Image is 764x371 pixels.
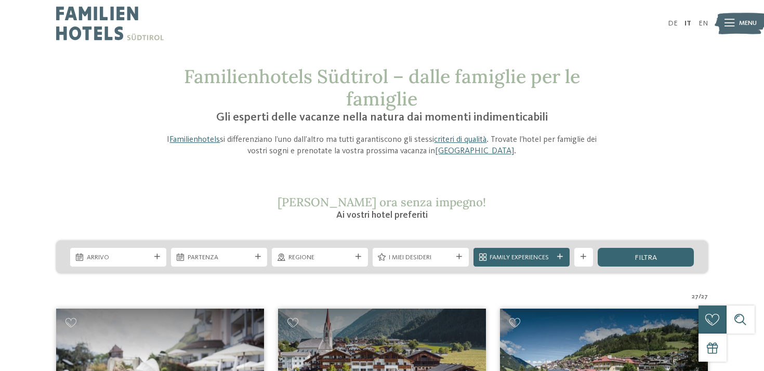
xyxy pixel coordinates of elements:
span: 27 [701,292,708,301]
span: Ai vostri hotel preferiti [336,210,428,220]
span: Menu [739,19,757,28]
span: Partenza [188,253,251,262]
p: I si differenziano l’uno dall’altro ma tutti garantiscono gli stessi . Trovate l’hotel per famigl... [160,134,604,157]
span: [PERSON_NAME] ora senza impegno! [278,194,486,209]
span: Gli esperti delle vacanze nella natura dai momenti indimenticabili [216,112,548,123]
span: Familienhotels Südtirol – dalle famiglie per le famiglie [184,64,580,111]
span: Arrivo [87,253,150,262]
span: filtra [635,254,657,261]
span: / [699,292,701,301]
a: IT [684,20,691,27]
span: Regione [288,253,352,262]
span: Family Experiences [490,253,553,262]
a: Familienhotels [169,136,220,144]
a: EN [699,20,708,27]
a: criteri di qualità [434,136,486,144]
span: I miei desideri [389,253,452,262]
span: 27 [692,292,699,301]
a: DE [668,20,678,27]
a: [GEOGRAPHIC_DATA] [435,147,514,155]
